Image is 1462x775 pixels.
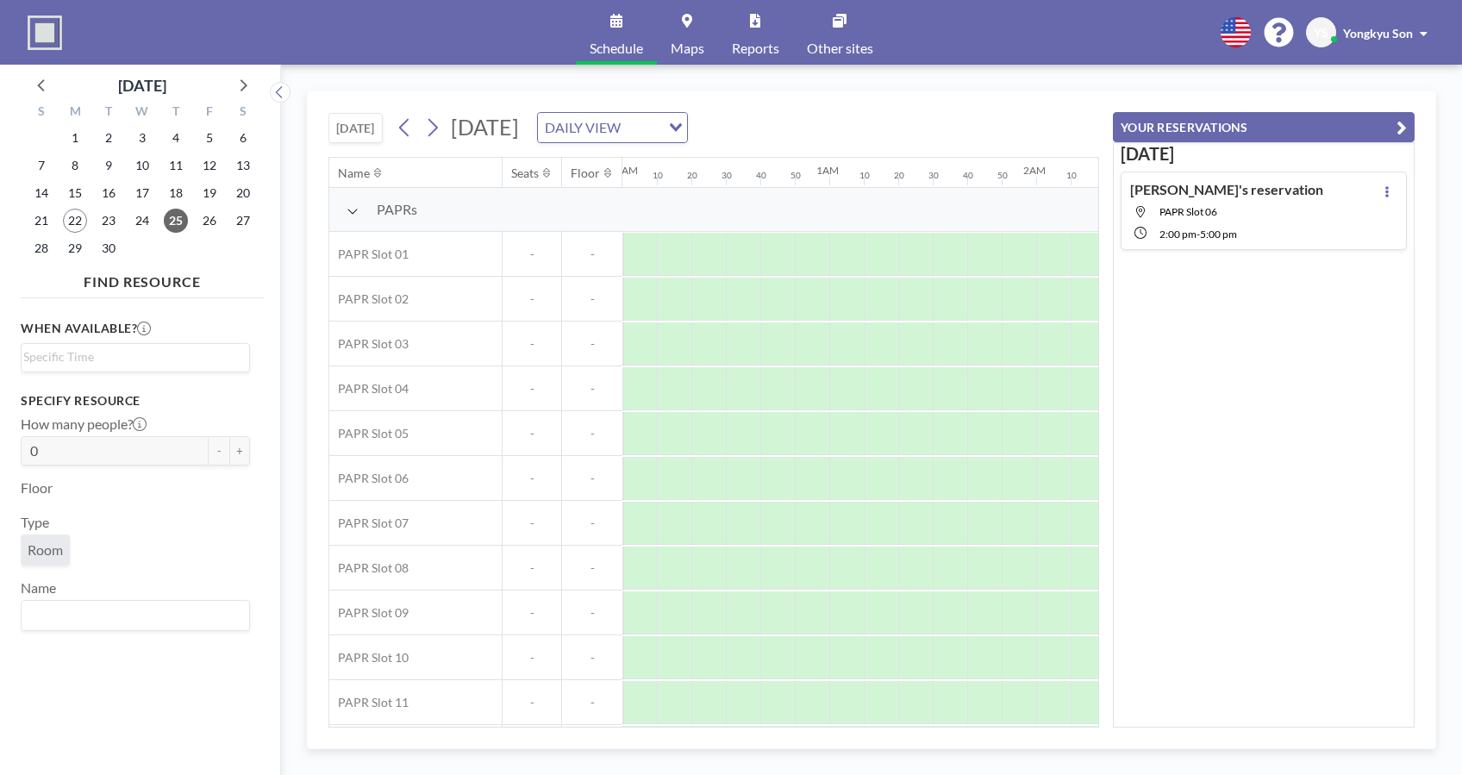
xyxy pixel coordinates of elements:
[732,41,779,55] span: Reports
[23,604,240,627] input: Search for option
[164,126,188,150] span: Thursday, September 4, 2025
[97,236,121,260] span: Tuesday, September 30, 2025
[1113,112,1415,142] button: YOUR RESERVATIONS
[653,170,663,181] div: 10
[590,41,643,55] span: Schedule
[22,344,249,370] div: Search for option
[29,153,53,178] span: Sunday, September 7, 2025
[626,116,659,139] input: Search for option
[63,209,87,233] span: Monday, September 22, 2025
[1343,26,1413,41] span: Yongkyu Son
[1200,228,1237,241] span: 5:00 PM
[92,102,126,124] div: T
[197,181,222,205] span: Friday, September 19, 2025
[29,209,53,233] span: Sunday, September 21, 2025
[997,170,1008,181] div: 50
[1130,181,1323,198] h4: [PERSON_NAME]'s reservation
[571,166,600,181] div: Floor
[503,516,561,531] span: -
[377,201,417,218] span: PAPRs
[329,247,409,262] span: PAPR Slot 01
[329,516,409,531] span: PAPR Slot 07
[503,471,561,486] span: -
[928,170,939,181] div: 30
[562,560,622,576] span: -
[807,41,873,55] span: Other sites
[1159,205,1217,218] span: PAPR Slot 06
[329,471,409,486] span: PAPR Slot 06
[229,436,250,466] button: +
[562,291,622,307] span: -
[126,102,159,124] div: W
[21,416,147,433] label: How many people?
[329,605,409,621] span: PAPR Slot 09
[562,336,622,352] span: -
[756,170,766,181] div: 40
[338,166,370,181] div: Name
[722,170,732,181] div: 30
[816,164,839,177] div: 1AM
[503,695,561,710] span: -
[231,209,255,233] span: Saturday, September 27, 2025
[562,426,622,441] span: -
[21,579,56,597] label: Name
[503,560,561,576] span: -
[63,181,87,205] span: Monday, September 15, 2025
[192,102,226,124] div: F
[130,126,154,150] span: Wednesday, September 3, 2025
[328,113,383,143] button: [DATE]
[503,336,561,352] span: -
[21,393,250,409] h3: Specify resource
[562,247,622,262] span: -
[197,126,222,150] span: Friday, September 5, 2025
[562,516,622,531] span: -
[1066,170,1077,181] div: 10
[28,541,63,559] span: Room
[1314,25,1328,41] span: YS
[562,650,622,666] span: -
[226,102,259,124] div: S
[541,116,624,139] span: DAILY VIEW
[562,605,622,621] span: -
[29,236,53,260] span: Sunday, September 28, 2025
[97,126,121,150] span: Tuesday, September 2, 2025
[859,170,870,181] div: 10
[59,102,92,124] div: M
[130,209,154,233] span: Wednesday, September 24, 2025
[130,153,154,178] span: Wednesday, September 10, 2025
[21,266,264,291] h4: FIND RESOURCE
[503,291,561,307] span: -
[503,426,561,441] span: -
[451,114,519,140] span: [DATE]
[130,181,154,205] span: Wednesday, September 17, 2025
[329,426,409,441] span: PAPR Slot 05
[22,601,249,630] div: Search for option
[164,209,188,233] span: Thursday, September 25, 2025
[687,170,697,181] div: 20
[97,181,121,205] span: Tuesday, September 16, 2025
[231,126,255,150] span: Saturday, September 6, 2025
[963,170,973,181] div: 40
[63,236,87,260] span: Monday, September 29, 2025
[231,153,255,178] span: Saturday, September 13, 2025
[164,181,188,205] span: Thursday, September 18, 2025
[21,479,53,497] label: Floor
[562,381,622,397] span: -
[97,153,121,178] span: Tuesday, September 9, 2025
[28,16,62,50] img: organization-logo
[25,102,59,124] div: S
[329,560,409,576] span: PAPR Slot 08
[159,102,192,124] div: T
[329,336,409,352] span: PAPR Slot 03
[538,113,687,142] div: Search for option
[790,170,801,181] div: 50
[329,650,409,666] span: PAPR Slot 10
[503,381,561,397] span: -
[63,126,87,150] span: Monday, September 1, 2025
[118,73,166,97] div: [DATE]
[63,153,87,178] span: Monday, September 8, 2025
[1121,143,1407,165] h3: [DATE]
[609,164,638,177] div: 12AM
[197,209,222,233] span: Friday, September 26, 2025
[209,436,229,466] button: -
